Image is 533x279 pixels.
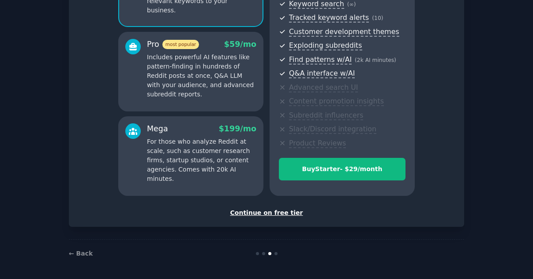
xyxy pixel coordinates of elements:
[147,137,256,183] p: For those who analyze Reddit at scale, such as customer research firms, startup studios, or conte...
[289,97,384,106] span: Content promotion insights
[279,158,405,180] button: BuyStarter- $29/month
[289,13,369,23] span: Tracked keyword alerts
[289,41,362,50] span: Exploding subreddits
[219,124,256,133] span: $ 199 /mo
[289,139,346,148] span: Product Reviews
[224,40,256,49] span: $ 59 /mo
[347,1,356,8] span: ( ∞ )
[147,53,256,99] p: Includes powerful AI features like pattern-finding in hundreds of Reddit posts at once, Q&A LLM w...
[147,123,168,134] div: Mega
[372,15,383,21] span: ( 10 )
[147,39,199,50] div: Pro
[279,164,405,174] div: Buy Starter - $ 29 /month
[289,83,358,92] span: Advanced search UI
[78,208,455,218] div: Continue on free tier
[289,27,399,37] span: Customer development themes
[289,125,376,134] span: Slack/Discord integration
[162,40,199,49] span: most popular
[69,250,93,257] a: ← Back
[355,57,396,63] span: ( 2k AI minutes )
[289,111,363,120] span: Subreddit influencers
[289,55,352,65] span: Find patterns w/AI
[289,69,355,78] span: Q&A interface w/AI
